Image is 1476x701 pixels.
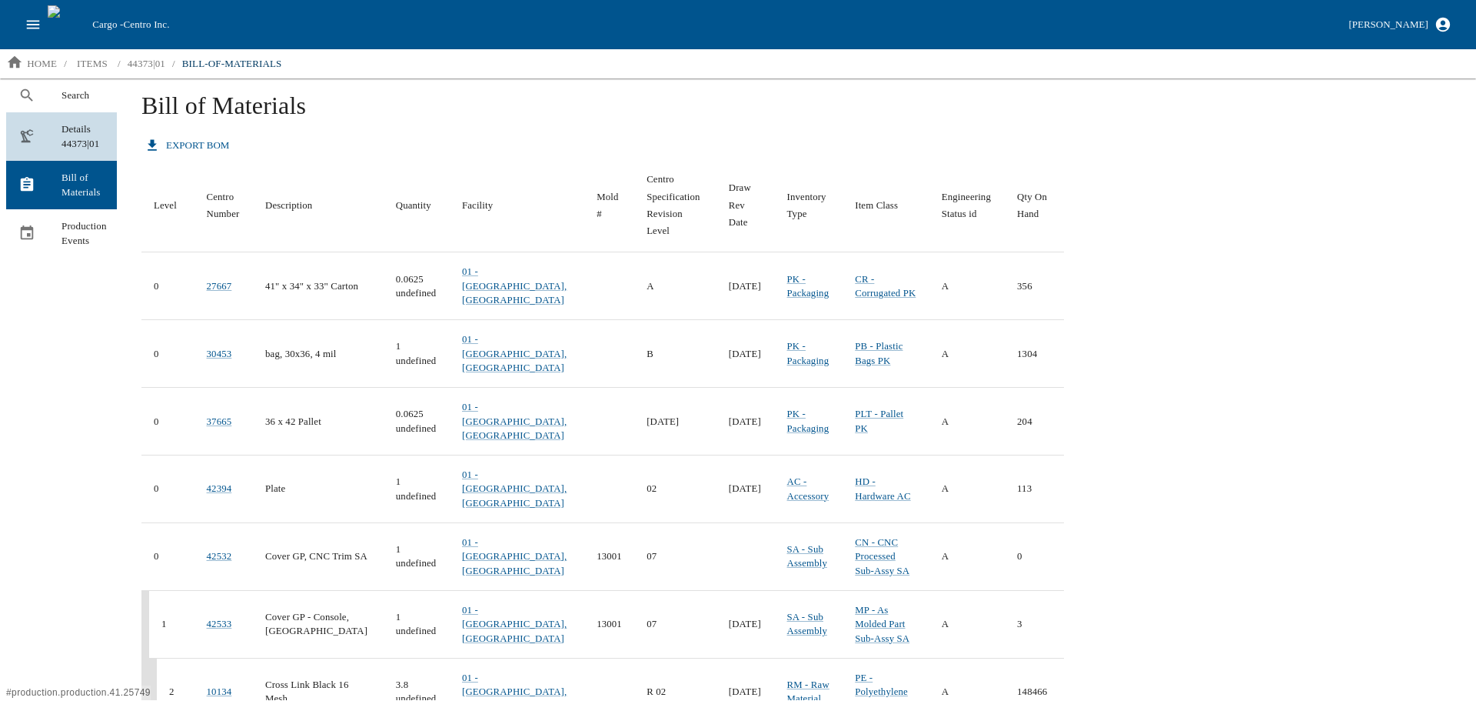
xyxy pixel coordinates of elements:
td: bag, 30x36, 4 mil [253,320,384,388]
td: 07 [634,523,716,591]
span: Bill of Materials [61,170,105,200]
th: Qty On Hand [1005,159,1064,252]
td: [DATE] [634,388,716,456]
div: Cargo - [86,17,1342,32]
th: Description [253,159,384,252]
a: 42394 [207,483,232,494]
a: Production Events [6,209,117,258]
th: Inventory Type [775,159,843,252]
a: SA - Sub Assembly [787,612,827,636]
td: 0 [141,456,194,523]
li: / [172,56,175,72]
h1: Bill of Materials [141,91,1458,132]
td: Plate [253,456,384,523]
td: A [929,456,1005,523]
td: 0 [141,320,194,388]
a: 44373|01 [121,52,171,76]
a: items [68,52,117,76]
td: 356 [1005,252,1064,320]
td: A [929,523,1005,591]
td: 07 [634,590,716,658]
div: [PERSON_NAME] [1348,16,1428,34]
a: Search [6,78,117,112]
a: 30453 [207,349,232,359]
span: Production Events [61,219,105,249]
th: Facility [450,159,584,252]
a: 42532 [207,551,232,562]
a: 01 - [GEOGRAPHIC_DATA], [GEOGRAPHIC_DATA] [462,537,567,576]
a: HD - Hardware AC [855,476,910,501]
td: 0 [141,523,194,591]
span: 03/22/2016 12:00 AM [729,349,761,359]
td: 41" x 34" x 33" Carton [253,252,384,320]
a: Details 44373|01 [6,112,117,161]
td: 13001 [584,590,634,658]
td: Cover GP, CNC Trim SA [253,523,384,591]
a: PK - Packaging [787,341,829,366]
td: 1 undefined [384,456,450,523]
img: cargo logo [48,5,86,44]
td: 0.0625 undefined [384,252,450,320]
p: bill-of-materials [182,56,282,72]
a: 10134 [207,686,232,697]
button: export BOM [141,132,235,159]
th: Draw Rev Date [716,159,775,252]
td: A [929,590,1005,658]
td: A [929,320,1005,388]
td: A [929,252,1005,320]
td: B [634,320,716,388]
td: Cover GP - Console, [GEOGRAPHIC_DATA] [253,590,384,658]
td: 204 [1005,388,1064,456]
a: bill-of-materials [176,52,288,76]
td: 1 undefined [384,590,450,658]
a: PK - Packaging [787,274,829,299]
a: 01 - [GEOGRAPHIC_DATA], [GEOGRAPHIC_DATA] [462,469,567,509]
span: 04/30/2014 12:00 AM [729,483,761,494]
a: Bill of Materials [6,161,117,209]
th: Item Class [843,159,929,252]
p: home [27,56,57,72]
td: 1 [141,590,194,658]
td: 13001 [584,523,634,591]
span: Centro Inc. [123,18,169,30]
a: CR - Corrugated PK [855,274,916,299]
a: PK - Packaging [787,409,829,433]
a: 37665 [207,416,232,427]
span: 08/31/2023 12:00 AM [729,416,761,427]
li: / [118,56,121,72]
a: AC - Accessory [787,476,829,501]
span: 02/05/2021 12:00 AM [729,619,761,629]
th: Centro Specification Revision Level [634,159,716,252]
td: 113 [1005,456,1064,523]
button: [PERSON_NAME] [1342,12,1458,38]
td: 3 [1005,590,1064,658]
td: 1304 [1005,320,1064,388]
th: Level [141,159,194,252]
td: 02 [634,456,716,523]
span: 02/17/2014 12:00 AM [729,686,761,697]
span: Details 44373|01 [61,122,105,152]
th: Engineering Status id [929,159,1005,252]
a: 01 - [GEOGRAPHIC_DATA], [GEOGRAPHIC_DATA] [462,334,567,373]
td: 1 undefined [384,320,450,388]
span: 09/29/2023 12:00 AM [729,281,761,292]
a: 01 - [GEOGRAPHIC_DATA], [GEOGRAPHIC_DATA] [462,402,567,441]
th: Centro Number [194,159,253,252]
p: 44373|01 [128,56,165,72]
p: items [77,56,108,72]
th: Mold # [584,159,634,252]
a: 42533 [207,619,232,629]
span: Search [61,88,105,103]
td: 0 [141,252,194,320]
a: 01 - [GEOGRAPHIC_DATA], [GEOGRAPHIC_DATA] [462,605,567,644]
td: 0.0625 undefined [384,388,450,456]
a: MP - As Molded Part Sub-Assy SA [855,605,909,644]
a: SA - Sub Assembly [787,544,827,569]
a: 01 - [GEOGRAPHIC_DATA], [GEOGRAPHIC_DATA] [462,266,567,305]
th: Quantity [384,159,450,252]
td: 0 [1005,523,1064,591]
a: 27667 [207,281,232,292]
td: 0 [141,388,194,456]
li: / [64,56,67,72]
td: 1 undefined [384,523,450,591]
